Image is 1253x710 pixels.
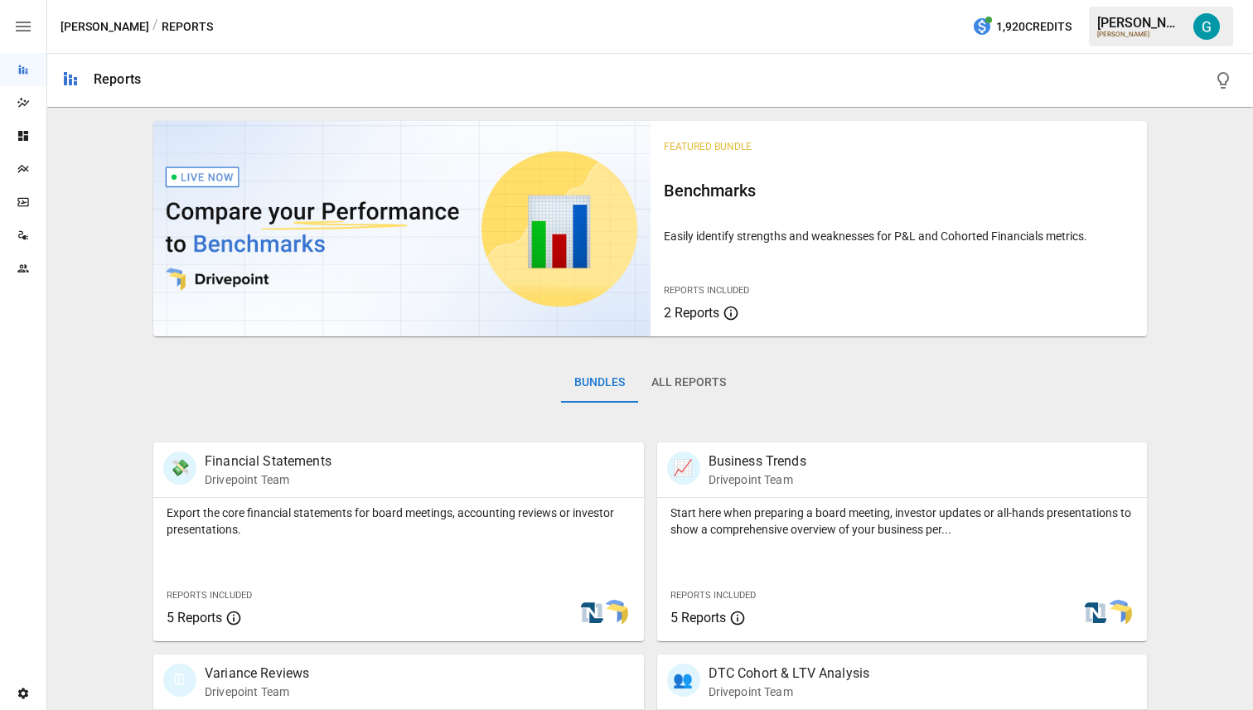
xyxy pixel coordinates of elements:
[1097,31,1183,38] div: [PERSON_NAME]
[163,664,196,697] div: 🗓
[667,664,700,697] div: 👥
[205,683,309,700] p: Drivepoint Team
[664,141,752,152] span: Featured Bundle
[667,452,700,485] div: 📈
[1105,600,1132,626] img: smart model
[167,610,222,625] span: 5 Reports
[709,471,806,488] p: Drivepoint Team
[670,590,756,601] span: Reports Included
[94,71,141,87] div: Reports
[965,12,1078,42] button: 1,920Credits
[664,177,1134,204] h6: Benchmarks
[1082,600,1109,626] img: netsuite
[163,452,196,485] div: 💸
[578,600,605,626] img: netsuite
[153,121,651,336] img: video thumbnail
[1183,3,1230,50] button: Gavin Acres
[602,600,628,626] img: smart model
[1097,15,1183,31] div: [PERSON_NAME]
[1193,13,1220,40] img: Gavin Acres
[709,683,870,700] p: Drivepoint Team
[664,305,719,321] span: 2 Reports
[638,363,739,403] button: All Reports
[167,505,631,538] p: Export the core financial statements for board meetings, accounting reviews or investor presentat...
[205,471,331,488] p: Drivepoint Team
[670,505,1134,538] p: Start here when preparing a board meeting, investor updates or all-hands presentations to show a ...
[60,17,149,37] button: [PERSON_NAME]
[167,590,252,601] span: Reports Included
[709,452,806,471] p: Business Trends
[709,664,870,683] p: DTC Cohort & LTV Analysis
[205,452,331,471] p: Financial Statements
[664,228,1134,244] p: Easily identify strengths and weaknesses for P&L and Cohorted Financials metrics.
[152,17,158,37] div: /
[205,664,309,683] p: Variance Reviews
[670,610,726,625] span: 5 Reports
[664,285,749,296] span: Reports Included
[561,363,638,403] button: Bundles
[996,17,1072,37] span: 1,920 Credits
